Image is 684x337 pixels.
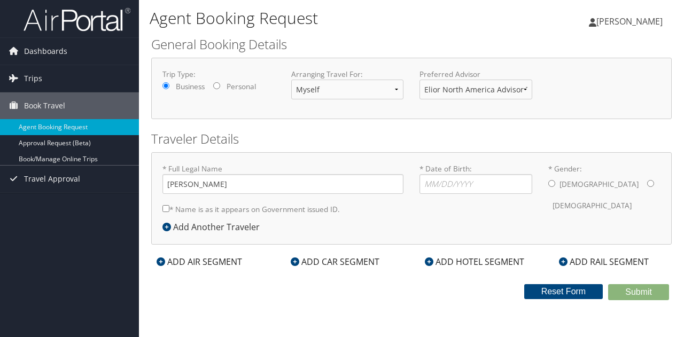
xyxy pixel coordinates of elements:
span: Trips [24,65,42,92]
div: ADD RAIL SEGMENT [554,255,654,268]
span: Dashboards [24,38,67,65]
label: Arranging Travel For: [291,69,404,80]
h2: General Booking Details [151,35,672,53]
label: Personal [227,81,256,92]
button: Submit [608,284,669,300]
a: [PERSON_NAME] [589,5,673,37]
span: Travel Approval [24,166,80,192]
label: Trip Type: [162,69,275,80]
input: * Gender:[DEMOGRAPHIC_DATA][DEMOGRAPHIC_DATA] [647,180,654,187]
div: ADD AIR SEGMENT [151,255,247,268]
button: Reset Form [524,284,603,299]
label: * Full Legal Name [162,163,403,194]
div: ADD HOTEL SEGMENT [419,255,530,268]
label: [DEMOGRAPHIC_DATA] [553,195,632,216]
div: ADD CAR SEGMENT [285,255,385,268]
input: * Date of Birth: [419,174,532,194]
label: Business [176,81,205,92]
h1: Agent Booking Request [150,7,499,29]
label: * Name is as it appears on Government issued ID. [162,199,340,219]
input: * Full Legal Name [162,174,403,194]
label: [DEMOGRAPHIC_DATA] [559,174,639,194]
label: Preferred Advisor [419,69,532,80]
h2: Traveler Details [151,130,672,148]
span: Book Travel [24,92,65,119]
input: * Name is as it appears on Government issued ID. [162,205,169,212]
input: * Gender:[DEMOGRAPHIC_DATA][DEMOGRAPHIC_DATA] [548,180,555,187]
div: Add Another Traveler [162,221,265,233]
img: airportal-logo.png [24,7,130,32]
label: * Gender: [548,163,661,216]
label: * Date of Birth: [419,163,532,194]
span: [PERSON_NAME] [596,15,663,27]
